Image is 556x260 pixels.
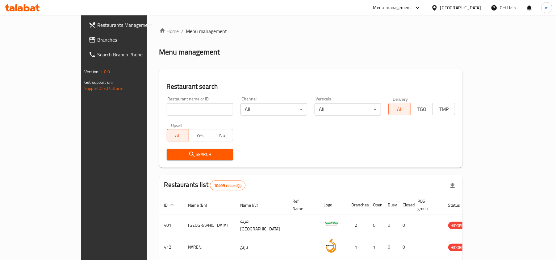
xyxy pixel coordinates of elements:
[167,149,233,160] button: Search
[391,105,408,114] span: All
[210,183,245,189] span: 10405 record(s)
[240,201,267,209] span: Name (Ar)
[84,32,174,47] a: Branches
[445,178,460,193] div: Export file
[236,214,288,236] td: قرية [GEOGRAPHIC_DATA]
[545,4,549,11] span: m
[188,201,215,209] span: Name (En)
[214,131,231,140] span: No
[293,197,311,212] span: Ref. Name
[84,84,123,92] a: Support.OpsPlatform
[171,123,182,127] label: Upsell
[448,244,467,251] span: HIDDEN
[183,236,236,258] td: NARENJ
[167,129,189,141] button: All
[373,4,411,11] div: Menu-management
[383,236,398,258] td: 0
[398,214,413,236] td: 0
[383,214,398,236] td: 0
[210,181,245,190] div: Total records count
[319,196,347,214] th: Logo
[448,201,468,209] span: Status
[211,129,233,141] button: No
[164,201,176,209] span: ID
[315,103,381,116] div: All
[398,196,413,214] th: Closed
[440,4,481,11] div: [GEOGRAPHIC_DATA]
[368,196,383,214] th: Open
[324,238,339,254] img: NARENJ
[167,82,455,91] h2: Restaurant search
[347,236,368,258] td: 1
[159,27,462,35] nav: breadcrumb
[191,131,209,140] span: Yes
[448,222,467,229] span: HIDDEN
[240,103,307,116] div: All
[324,216,339,232] img: Spicy Village
[97,21,169,29] span: Restaurants Management
[100,68,110,76] span: 1.0.0
[182,27,184,35] li: /
[164,180,246,190] h2: Restaurants list
[84,68,99,76] span: Version:
[368,236,383,258] td: 1
[159,47,220,57] h2: Menu management
[418,197,436,212] span: POS group
[186,27,227,35] span: Menu management
[368,214,383,236] td: 0
[236,236,288,258] td: نارنج
[183,214,236,236] td: [GEOGRAPHIC_DATA]
[347,196,368,214] th: Branches
[172,151,228,158] span: Search
[189,129,211,141] button: Yes
[97,36,169,43] span: Branches
[347,214,368,236] td: 2
[435,105,453,114] span: TMP
[97,51,169,58] span: Search Branch Phone
[411,103,433,115] button: TGO
[413,105,431,114] span: TGO
[433,103,455,115] button: TMP
[169,131,187,140] span: All
[84,78,113,86] span: Get support on:
[383,196,398,214] th: Busy
[167,103,233,116] input: Search for restaurant name or ID..
[84,18,174,32] a: Restaurants Management
[84,47,174,62] a: Search Branch Phone
[398,236,413,258] td: 0
[393,97,408,101] label: Delivery
[388,103,411,115] button: All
